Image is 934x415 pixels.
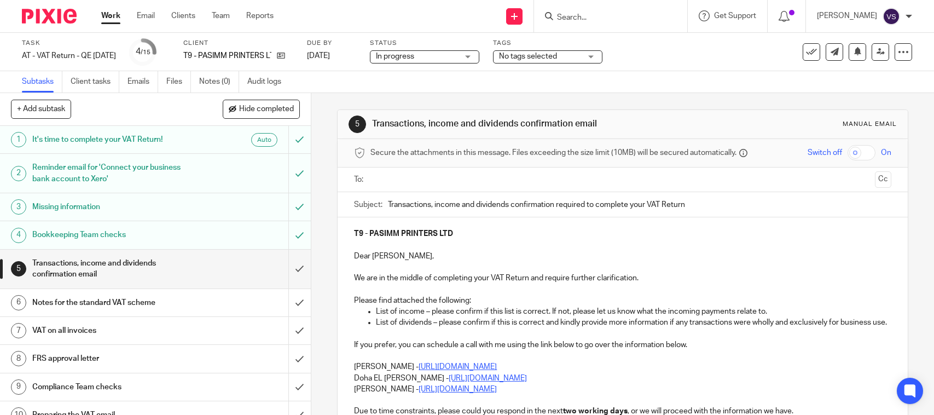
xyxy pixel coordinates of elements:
p: We are in the middle of completing your VAT Return and require further clarification. [354,273,891,284]
p: [PERSON_NAME] [817,10,877,21]
a: Notes (0) [199,71,239,93]
div: 4 [136,45,150,58]
div: Auto [251,133,277,147]
a: [URL][DOMAIN_NAME] [419,385,497,393]
span: No tags selected [499,53,557,60]
div: 9 [11,379,26,395]
label: Due by [307,39,356,48]
h1: VAT on all invoices [32,322,196,339]
label: Task [22,39,116,48]
a: Client tasks [71,71,119,93]
a: [URL][DOMAIN_NAME] [419,363,497,371]
a: Team [212,10,230,21]
div: 8 [11,351,26,366]
div: Manual email [843,120,897,129]
h1: Notes for the standard VAT scheme [32,295,196,311]
span: Switch off [808,147,842,158]
label: To: [354,174,366,185]
h1: Transactions, income and dividends confirmation email [32,255,196,283]
span: [DATE] [307,52,330,60]
p: [PERSON_NAME] - [354,384,891,395]
div: 1 [11,132,26,147]
a: Work [101,10,120,21]
p: Dear [PERSON_NAME], [354,251,891,262]
span: Secure the attachments in this message. Files exceeding the size limit (10MB) will be secured aut... [370,147,736,158]
a: Clients [171,10,195,21]
label: Subject: [354,199,382,210]
div: 2 [11,166,26,181]
h1: Missing information [32,199,196,215]
a: Files [166,71,191,93]
img: Pixie [22,9,77,24]
h1: Transactions, income and dividends confirmation email [372,118,646,130]
p: If you prefer, you can schedule a call with me using the link below to go over the information be... [354,339,891,350]
div: 5 [349,116,366,133]
p: List of dividends – please confirm if this is correct and kindly provide more information if any ... [376,317,891,328]
span: Get Support [714,12,756,20]
div: 5 [11,261,26,276]
label: Status [370,39,479,48]
h1: It's time to complete your VAT Return! [32,131,196,148]
div: 4 [11,228,26,243]
span: On [881,147,891,158]
button: + Add subtask [11,100,71,118]
div: 6 [11,295,26,310]
a: Reports [246,10,274,21]
div: AT - VAT Return - QE 31-08-2025 [22,50,116,61]
h1: FRS approval letter [32,350,196,367]
label: Tags [493,39,602,48]
span: In progress [376,53,414,60]
button: Hide completed [223,100,300,118]
a: Subtasks [22,71,62,93]
small: /15 [141,49,150,55]
h1: Reminder email for 'Connect your business bank account to Xero' [32,159,196,187]
h1: Bookkeeping Team checks [32,227,196,243]
strong: T9 - PASIMM PRINTERS LTD [354,230,453,238]
img: svg%3E [883,8,900,25]
p: Please find attached the following: [354,295,891,306]
a: Emails [127,71,158,93]
input: Search [556,13,654,23]
div: 7 [11,323,26,338]
label: Client [183,39,293,48]
p: Doha EL [PERSON_NAME] - [354,373,891,384]
p: [PERSON_NAME] - [354,361,891,372]
button: Cc [875,171,891,188]
a: [URL][DOMAIN_NAME] [449,374,527,382]
p: List of income – please confirm if this list is correct. If not, please let us know what the inco... [376,306,891,317]
p: T9 - PASIMM PRINTERS LTD [183,50,271,61]
a: Audit logs [247,71,289,93]
h1: Compliance Team checks [32,379,196,395]
span: Hide completed [239,105,294,114]
a: Email [137,10,155,21]
strong: two working days [563,407,628,415]
div: 3 [11,199,26,215]
div: AT - VAT Return - QE [DATE] [22,50,116,61]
